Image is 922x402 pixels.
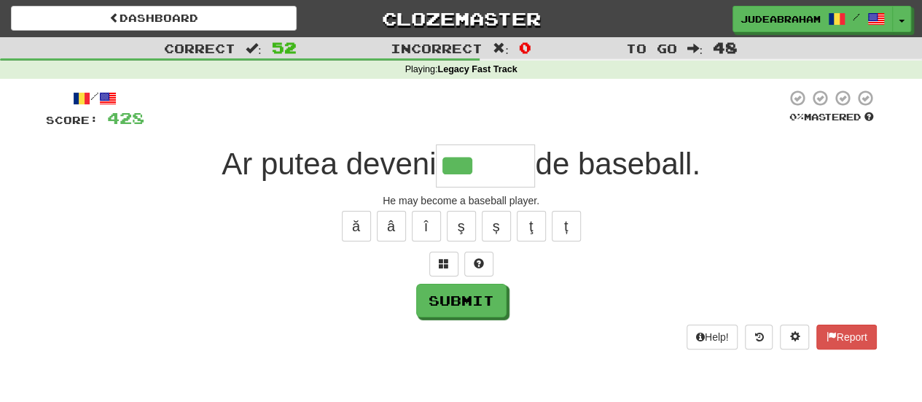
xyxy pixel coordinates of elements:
button: ş [447,211,476,241]
button: Switch sentence to multiple choice alt+p [429,252,458,277]
span: : [687,42,703,55]
span: / [853,12,860,22]
button: ă [342,211,371,241]
button: Help! [687,325,738,349]
button: Single letter hint - you only get 1 per sentence and score half the points! alt+h [464,252,493,277]
button: Submit [416,284,507,317]
button: ţ [517,211,546,241]
span: To go [625,41,676,55]
span: 52 [272,39,297,56]
button: î [412,211,441,241]
a: Dashboard [11,6,297,31]
button: â [377,211,406,241]
span: Correct [164,41,235,55]
span: Ar putea deveni [222,147,436,181]
span: : [493,42,509,55]
div: Mastered [786,111,877,124]
button: Report [816,325,876,349]
button: ț [552,211,581,241]
span: 428 [107,109,144,127]
strong: Legacy Fast Track [437,64,517,74]
span: judeabraham [741,12,821,26]
span: Incorrect [391,41,483,55]
span: 48 [713,39,738,56]
div: He may become a baseball player. [46,193,877,208]
span: Score: [46,114,98,126]
span: 0 % [789,111,804,123]
button: ș [482,211,511,241]
span: 0 [519,39,531,56]
span: de baseball. [535,147,700,181]
a: judeabraham / [732,6,893,32]
div: / [46,89,144,107]
button: Round history (alt+y) [745,325,773,349]
span: : [246,42,262,55]
a: Clozemaster [319,6,604,31]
